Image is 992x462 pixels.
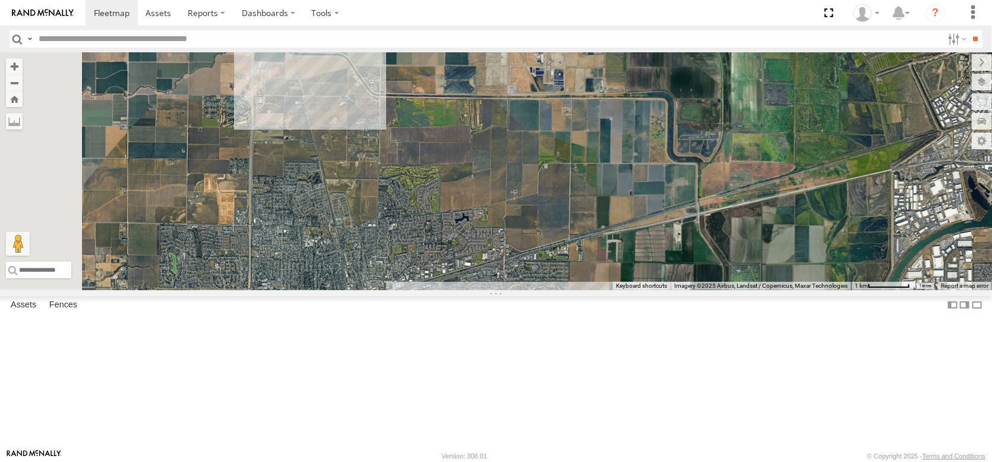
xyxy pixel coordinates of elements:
label: Measure [6,113,23,130]
button: Zoom in [6,58,23,74]
label: Dock Summary Table to the Right [959,296,971,313]
label: Hide Summary Table [971,296,983,313]
div: Version: 308.01 [442,452,487,460]
button: Zoom out [6,74,23,91]
div: Dennis Braga [849,4,884,22]
label: Search Filter Options [943,30,969,48]
span: Imagery ©2025 Airbus, Landsat / Copernicus, Maxar Technologies [674,282,848,289]
button: Keyboard shortcuts [616,282,667,290]
button: Drag Pegman onto the map to open Street View [6,232,30,256]
button: Zoom Home [6,91,23,107]
button: Map Scale: 1 km per 67 pixels [851,282,914,290]
label: Search Query [25,30,34,48]
a: Terms and Conditions [923,452,985,460]
div: © Copyright 2025 - [867,452,985,460]
label: Map Settings [972,133,992,149]
i: ? [926,4,945,23]
a: Visit our Website [7,450,61,462]
label: Assets [5,297,42,313]
label: Fences [43,297,83,313]
label: Dock Summary Table to the Left [947,296,959,313]
a: Terms (opens in new tab) [920,284,932,288]
a: Report a map error [941,282,988,289]
img: rand-logo.svg [12,9,74,17]
span: 1 km [855,282,868,289]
